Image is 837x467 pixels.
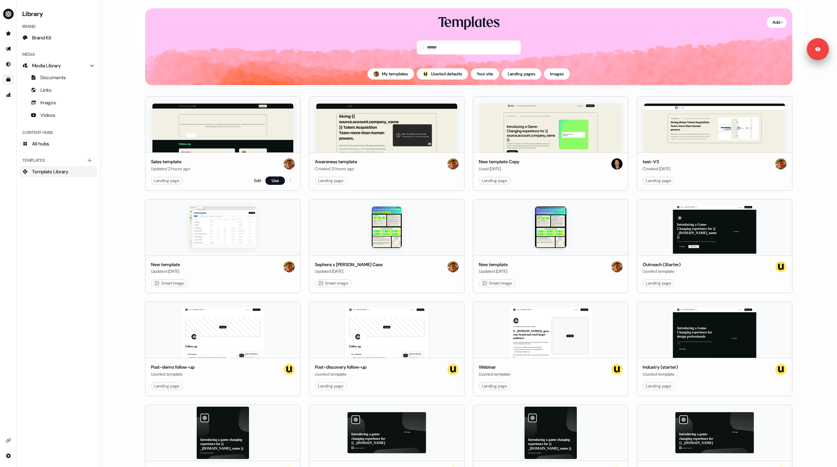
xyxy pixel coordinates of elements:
[479,261,508,268] div: New template
[447,158,459,170] img: Vincent
[473,96,628,191] button: New template CopyNew template CopyUsed [DATE]MarcLanding page
[643,165,670,172] div: Created [DATE]
[479,364,511,371] div: Webinar
[644,104,785,152] img: test-V3
[637,302,792,396] button: Hey {{ _[DOMAIN_NAME] }} 👋Learn moreBook a demoIntroducing a Game-Changing experience for design ...
[3,28,14,39] a: Go to prospects
[3,435,14,446] a: Go to integrations
[315,371,367,378] div: Userled template
[315,268,383,275] div: Updated [DATE]
[154,383,180,390] div: Landing page
[254,177,261,184] a: Edit
[482,177,507,184] div: Landing page
[284,261,295,272] img: Vincent
[775,158,786,170] img: Vincent
[480,104,621,152] img: New template Copy
[20,166,97,177] a: Template Library
[20,8,97,18] h3: Library
[423,71,428,77] div: ;
[40,74,66,81] span: Documents
[479,158,519,165] div: New template Copy
[447,261,459,272] img: Vincent
[152,104,293,152] img: Sales template
[471,68,499,80] button: Your site
[145,96,301,191] button: Sales templateSales templateUpdated 2 hours agoVincentLanding pageEditUse
[479,268,508,275] div: Updated [DATE]
[611,261,623,272] img: Vincent
[32,62,61,69] span: Media Library
[145,302,301,396] button: Hey {{ _[DOMAIN_NAME] }} 👋Learn moreBook a demoYour imageFollow upCall summary Understand what cu...
[479,371,511,378] div: Userled template
[20,155,97,166] div: Templates
[284,158,295,170] img: Vincent
[20,49,97,60] div: Media
[643,364,678,371] div: Industry (starter)
[315,364,367,371] div: Post-discovery follow-up
[637,96,792,191] button: test-V3test-V3Created [DATE]VincentLanding page
[646,177,671,184] div: Landing page
[309,199,465,294] button: Sephora x Maki CaseSephora x [PERSON_NAME] CaseUpdated [DATE]Vincent Smart image
[284,364,295,375] img: userled logo
[318,280,348,287] div: Smart image
[20,32,97,43] a: Brand Kit
[637,199,792,294] button: Hey {{ _[DOMAIN_NAME] }} 👋Learn moreBook a demoIntroducing a Game-Changing experience for {{ _[DO...
[151,158,190,165] div: Sales template
[611,364,623,375] img: userled logo
[482,383,507,390] div: Landing page
[643,261,681,268] div: Outreach (Starter)
[423,71,428,77] img: userled logo
[265,176,285,185] button: Use
[643,371,678,378] div: Userled template
[473,199,628,294] button: New templateNew templateUpdated [DATE]Vincent Smart image
[151,165,190,172] div: Updated 2 hours ago
[151,364,195,371] div: Post-demo follow-up
[368,68,414,80] button: My templates
[154,280,184,287] div: Smart image
[151,261,180,268] div: New template
[544,68,570,80] button: Images
[316,104,457,152] img: Awareness template
[40,99,56,106] span: Images
[40,86,52,93] span: Links
[318,177,344,184] div: Landing page
[646,383,671,390] div: Landing page
[417,68,468,80] button: userled logo;Userled defaults
[20,21,97,32] div: Brand
[154,177,180,184] div: Landing page
[318,383,344,390] div: Landing page
[643,268,681,275] div: Userled template
[315,261,383,268] div: Sephora x [PERSON_NAME] Case
[151,268,180,275] div: Updated [DATE]
[482,280,512,287] div: Smart image
[535,206,566,248] img: New template
[438,14,500,32] div: Templates
[3,74,14,85] a: Go to templates
[151,371,195,378] div: Userled template
[32,140,49,147] span: All hubs
[40,112,55,119] span: Videos
[189,206,256,248] img: New template
[3,43,14,54] a: Go to outbound experience
[20,60,97,71] a: Media Library
[775,364,786,375] img: userled logo
[767,17,787,28] button: Add
[32,34,51,41] span: Brand Kit
[309,302,465,396] button: Hey {{ _[DOMAIN_NAME] }} 👋Learn moreBook a demoYour imageFollow upKey Challenges Breaking down co...
[3,89,14,100] a: Go to attribution
[374,71,379,77] img: Vincent
[775,261,786,272] img: userled logo
[20,110,97,121] a: Videos
[611,158,623,170] img: Marc
[473,302,628,396] button: Hey {{ _[DOMAIN_NAME] }} 👋Learn moreBook a demoLIVE WEBINAR | [DATE] 1PM EST | 10AM PST{{ _[DOMAI...
[643,158,670,165] div: test-V3
[20,138,97,149] a: All hubs
[315,158,357,165] div: Awareness template
[372,206,402,248] img: Sephora x Maki Case
[3,450,14,461] a: Go to integrations
[32,168,68,175] span: Template Library
[20,127,97,138] div: Content Hubs
[20,84,97,96] a: Links
[479,165,519,172] div: Used [DATE]
[447,364,459,375] img: userled logo
[309,96,465,191] button: Awareness templateAwareness templateCreated 21 hours agoVincentLanding page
